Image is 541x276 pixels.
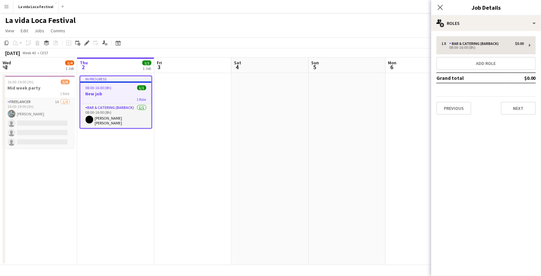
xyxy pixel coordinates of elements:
[40,50,48,55] div: CEST
[8,80,34,84] span: 16:00-19:00 (3h)
[60,91,70,96] span: 1 Role
[310,63,319,71] span: 5
[66,66,74,71] div: 1 Job
[80,91,151,97] h3: New job
[80,104,151,128] app-card-role: Bar & Catering (Barback)1/108:00-16:00 (8h)[PERSON_NAME] [PERSON_NAME]
[137,97,146,102] span: 1 Role
[48,27,68,35] a: Comms
[143,66,151,71] div: 1 Job
[442,46,524,49] div: 08:00-16:00 (8h)
[61,80,70,84] span: 1/4
[501,102,536,115] button: Next
[156,63,162,71] span: 3
[515,41,524,46] div: $0.00
[18,27,31,35] a: Edit
[442,41,449,46] div: 1 x
[505,73,536,83] td: $0.00
[79,63,88,71] span: 2
[21,50,37,55] span: Week 40
[3,85,75,91] h3: Mid week party
[3,98,75,148] app-card-role: Freelancer1A1/416:00-19:00 (3h)[PERSON_NAME]
[431,16,541,31] div: Roles
[80,60,88,66] span: Thu
[137,85,146,90] span: 1/1
[5,50,20,56] div: [DATE]
[436,57,536,70] button: Add role
[5,16,76,25] h1: La vida Loca Festival
[80,76,152,129] app-job-card: In progress08:00-16:00 (8h)1/1New job1 RoleBar & Catering (Barback)1/108:00-16:00 (8h)[PERSON_NAM...
[388,60,397,66] span: Mon
[449,41,501,46] div: Bar & Catering (Barback)
[32,27,47,35] a: Jobs
[13,0,59,13] button: La vida Loca Festival
[387,63,397,71] span: 6
[65,60,74,65] span: 1/4
[35,28,44,34] span: Jobs
[3,76,75,148] app-job-card: 16:00-19:00 (3h)1/4Mid week party1 RoleFreelancer1A1/416:00-19:00 (3h)[PERSON_NAME]
[86,85,112,90] span: 08:00-16:00 (8h)
[2,63,11,71] span: 1
[233,63,241,71] span: 4
[142,60,151,65] span: 1/1
[157,60,162,66] span: Fri
[3,60,11,66] span: Wed
[3,27,17,35] a: View
[311,60,319,66] span: Sun
[51,28,65,34] span: Comms
[21,28,28,34] span: Edit
[436,102,471,115] button: Previous
[436,73,505,83] td: Grand total
[234,60,241,66] span: Sat
[80,76,151,81] div: In progress
[431,3,541,12] h3: Job Details
[5,28,14,34] span: View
